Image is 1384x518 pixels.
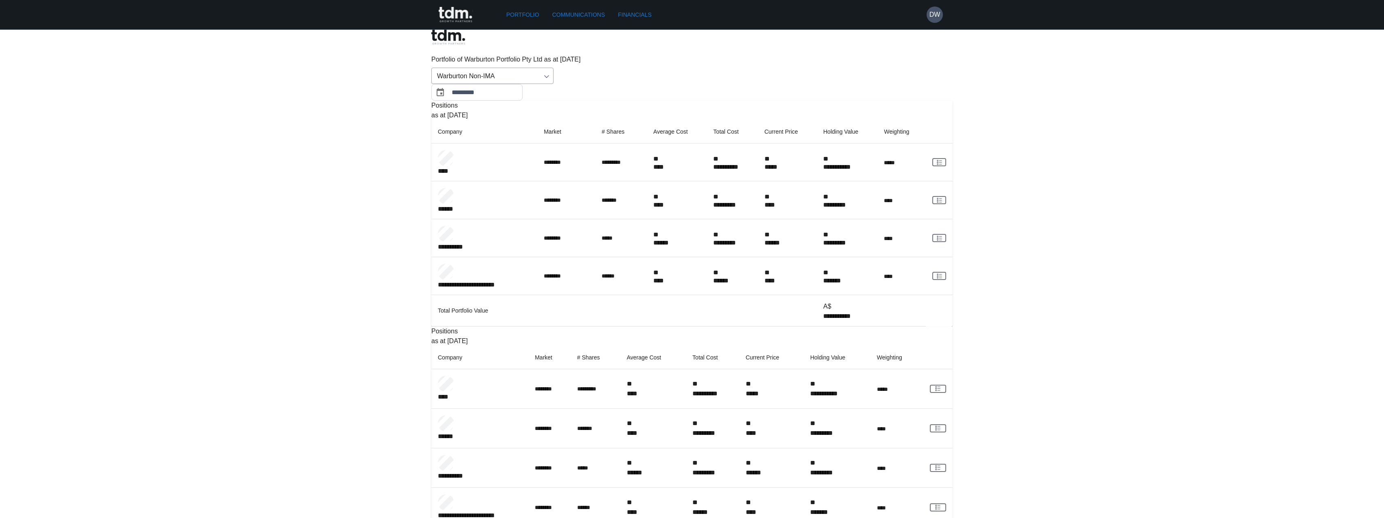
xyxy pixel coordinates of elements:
th: Company [431,346,528,369]
g: rgba(16, 24, 40, 0.6 [937,236,942,240]
th: Average Cost [647,120,707,143]
a: View Client Communications [932,158,946,166]
td: Total Portfolio Value [431,295,817,326]
th: Current Price [758,120,817,143]
th: Total Cost [686,346,739,369]
th: # Shares [595,120,647,143]
p: Portfolio of Warburton Portfolio Pty Ltd as at [DATE] [431,55,953,64]
a: View Client Communications [930,464,946,472]
p: A$ [823,302,871,311]
th: Holding Value [817,120,877,143]
th: Current Price [739,346,804,369]
a: View Client Communications [932,234,946,242]
a: Financials [615,7,655,22]
a: View Client Communications [930,385,946,393]
a: View Client Communications [930,424,946,432]
th: Weighting [878,120,926,143]
a: Portfolio [503,7,543,22]
g: rgba(16, 24, 40, 0.6 [937,198,942,202]
th: Weighting [870,346,923,369]
th: Market [528,346,571,369]
a: Communications [549,7,609,22]
g: rgba(16, 24, 40, 0.6 [936,505,940,509]
th: # Shares [571,346,620,369]
g: rgba(16, 24, 40, 0.6 [937,160,942,164]
p: Positions [431,101,953,110]
g: rgba(16, 24, 40, 0.6 [936,426,940,430]
th: Holding Value [804,346,870,369]
p: as at [DATE] [431,336,953,346]
th: Average Cost [620,346,686,369]
th: Market [537,120,595,143]
g: rgba(16, 24, 40, 0.6 [936,386,940,391]
g: rgba(16, 24, 40, 0.6 [937,273,942,278]
h6: DW [929,10,940,20]
p: as at [DATE] [431,110,953,120]
button: Choose date, selected date is Jul 31, 2025 [432,84,448,101]
p: Positions [431,326,953,336]
g: rgba(16, 24, 40, 0.6 [936,465,940,470]
div: Warburton Non-IMA [431,68,554,84]
a: View Client Communications [930,503,946,511]
a: View Client Communications [932,272,946,280]
button: DW [927,7,943,23]
a: View Client Communications [932,196,946,204]
th: Company [431,120,537,143]
th: Total Cost [707,120,758,143]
